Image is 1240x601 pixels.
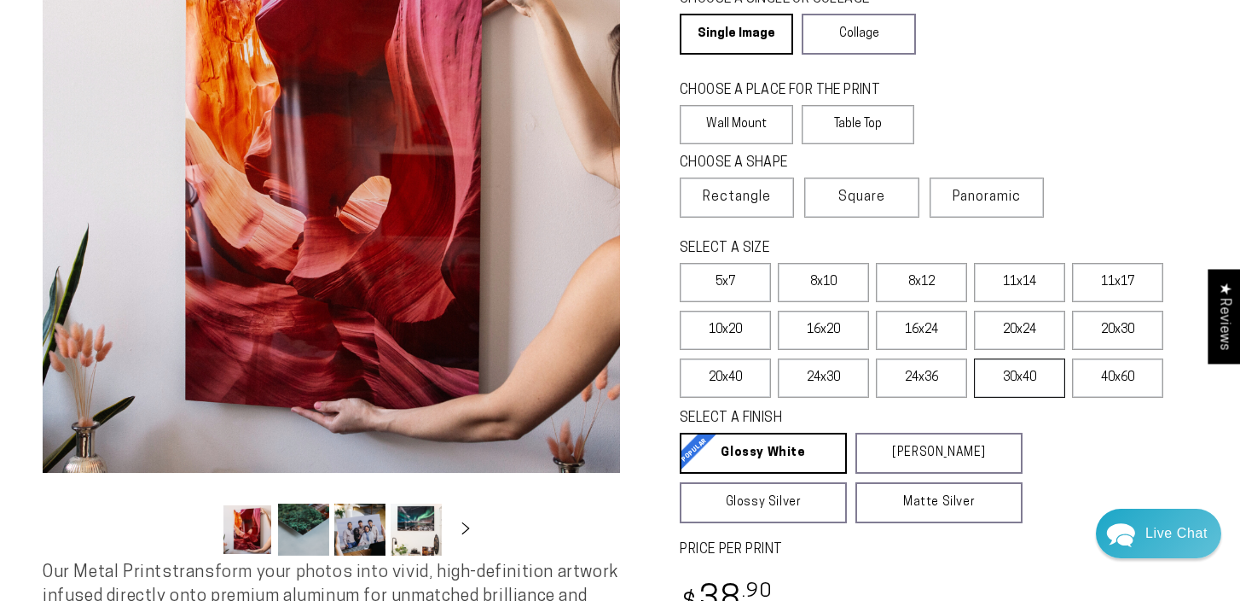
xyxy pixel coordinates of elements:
legend: SELECT A FINISH [680,409,983,429]
label: 20x30 [1072,311,1163,350]
legend: CHOOSE A PLACE FOR THE PRINT [680,81,899,101]
div: Click to open Judge.me floating reviews tab [1208,269,1240,364]
label: 30x40 [974,359,1065,398]
span: Panoramic [953,190,1021,204]
button: Load image 3 in gallery view [334,504,385,556]
button: Load image 2 in gallery view [278,504,329,556]
label: 11x17 [1072,263,1163,302]
label: 24x36 [876,359,967,398]
legend: CHOOSE A SHAPE [680,154,901,173]
label: 10x20 [680,311,771,350]
label: 24x30 [778,359,869,398]
label: PRICE PER PRINT [680,540,1197,560]
a: [PERSON_NAME] [855,433,1023,474]
span: Rectangle [703,187,771,207]
div: Chat widget toggle [1096,509,1221,558]
button: Slide left [179,511,217,548]
label: 8x12 [876,263,967,302]
span: Square [838,187,885,207]
label: 40x60 [1072,359,1163,398]
a: Glossy White [680,433,847,474]
a: Glossy Silver [680,482,847,523]
button: Slide right [447,511,484,548]
a: Matte Silver [855,482,1023,523]
button: Load image 1 in gallery view [222,504,273,556]
label: 16x24 [876,311,967,350]
label: 5x7 [680,263,771,302]
label: 20x40 [680,359,771,398]
div: Contact Us Directly [1145,509,1208,558]
label: Wall Mount [680,105,793,144]
label: 11x14 [974,263,1065,302]
label: 20x24 [974,311,1065,350]
label: Table Top [802,105,915,144]
legend: SELECT A SIZE [680,239,983,259]
label: 16x20 [778,311,869,350]
label: 8x10 [778,263,869,302]
button: Load image 4 in gallery view [391,504,442,556]
a: Collage [802,14,915,55]
a: Single Image [680,14,793,55]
